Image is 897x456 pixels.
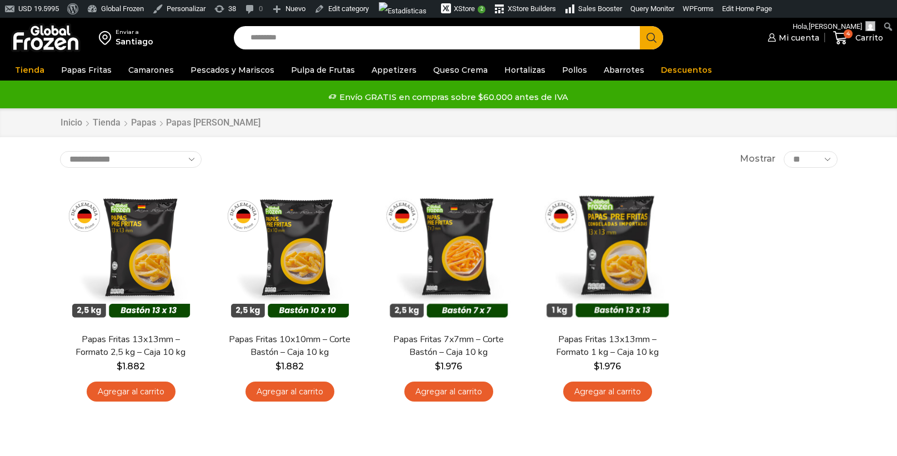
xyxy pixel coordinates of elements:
bdi: 1.882 [275,361,304,372]
a: Papas Fritas 13x13mm – Formato 1 kg – Caja 10 kg [543,333,671,359]
div: Enviar a [116,28,153,36]
a: Mi cuenta [765,27,819,49]
bdi: 1.976 [435,361,462,372]
bdi: 1.882 [117,361,145,372]
a: Pescados y Mariscos [185,59,280,81]
img: Visitas de 48 horas. Haz clic para ver más estadísticas del sitio. [379,2,427,20]
nav: Breadcrumb [60,117,260,129]
a: Tienda [92,117,121,129]
img: address-field-icon.svg [99,28,116,47]
span: 2 [478,6,485,13]
select: Pedido de la tienda [60,151,202,168]
a: 4 Carrito [830,25,886,51]
span: Carrito [853,32,883,43]
div: Santiago [116,36,153,47]
a: Tienda [9,59,50,81]
span: XStore [454,4,475,13]
a: Camarones [123,59,179,81]
a: Descuentos [655,59,718,81]
a: Abarrotes [598,59,650,81]
a: Pollos [557,59,593,81]
span: Mostrar [740,153,775,166]
img: xstore [441,3,451,13]
span: $ [117,361,122,372]
span: $ [275,361,281,372]
span: Mi cuenta [776,32,819,43]
bdi: 1.976 [594,361,621,372]
span: $ [435,361,440,372]
a: Papas [131,117,157,129]
a: Papas Fritas 13x13mm – Formato 2,5 kg – Caja 10 kg [67,333,194,359]
a: Agregar al carrito: “Papas Fritas 13x13mm - Formato 2,5 kg - Caja 10 kg” [87,382,176,402]
a: Inicio [60,117,83,129]
a: Hortalizas [499,59,551,81]
a: Agregar al carrito: “Papas Fritas 13x13mm - Formato 1 kg - Caja 10 kg” [563,382,652,402]
a: Queso Crema [428,59,493,81]
span: Sales Booster [578,4,622,13]
a: Agregar al carrito: “Papas Fritas 10x10mm - Corte Bastón - Caja 10 kg” [245,382,334,402]
span: XStore Builders [508,4,556,13]
a: Pulpa de Frutas [285,59,360,81]
a: Papas Fritas [56,59,117,81]
button: Search button [640,26,663,49]
a: Appetizers [366,59,422,81]
a: Agregar al carrito: “Papas Fritas 7x7mm - Corte Bastón - Caja 10 kg” [404,382,493,402]
a: Papas Fritas 10x10mm – Corte Bastón – Caja 10 kg [225,333,353,359]
a: Hola, [789,18,880,36]
a: Papas Fritas 7x7mm – Corte Bastón – Caja 10 kg [384,333,512,359]
span: [PERSON_NAME] [809,22,862,31]
span: $ [594,361,599,372]
h1: Papas [PERSON_NAME] [166,117,260,128]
